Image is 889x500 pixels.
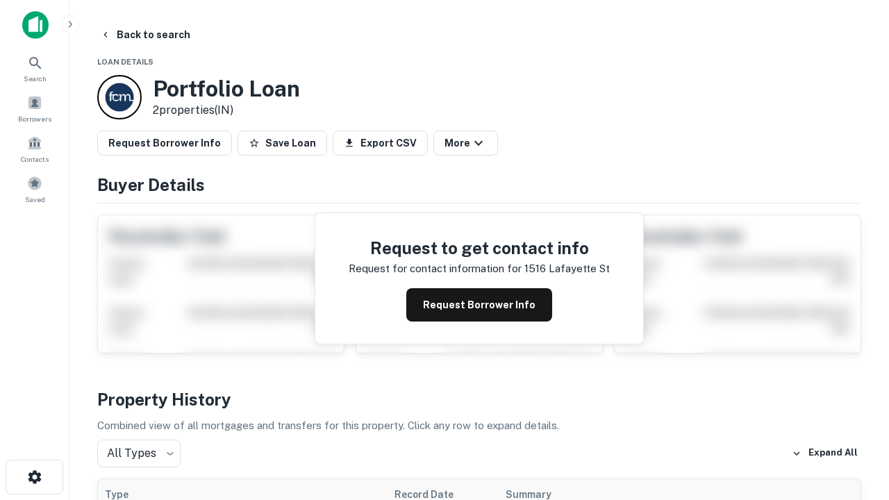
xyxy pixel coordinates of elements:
p: 1516 lafayette st [524,260,610,277]
button: More [433,131,498,156]
a: Contacts [4,130,65,167]
span: Borrowers [18,113,51,124]
button: Request Borrower Info [406,288,552,322]
a: Search [4,49,65,87]
img: capitalize-icon.png [22,11,49,39]
button: Save Loan [238,131,327,156]
div: All Types [97,440,181,467]
a: Borrowers [4,90,65,127]
button: Expand All [788,443,861,464]
span: Contacts [21,153,49,165]
a: Saved [4,170,65,208]
h4: Buyer Details [97,172,861,197]
h4: Property History [97,387,861,412]
h3: Portfolio Loan [153,76,300,102]
h4: Request to get contact info [349,235,610,260]
span: Search [24,73,47,84]
p: Combined view of all mortgages and transfers for this property. Click any row to expand details. [97,417,861,434]
p: 2 properties (IN) [153,102,300,119]
span: Saved [25,194,45,205]
span: Loan Details [97,58,153,66]
p: Request for contact information for [349,260,522,277]
button: Request Borrower Info [97,131,232,156]
button: Back to search [94,22,196,47]
iframe: Chat Widget [820,389,889,456]
button: Export CSV [333,131,428,156]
